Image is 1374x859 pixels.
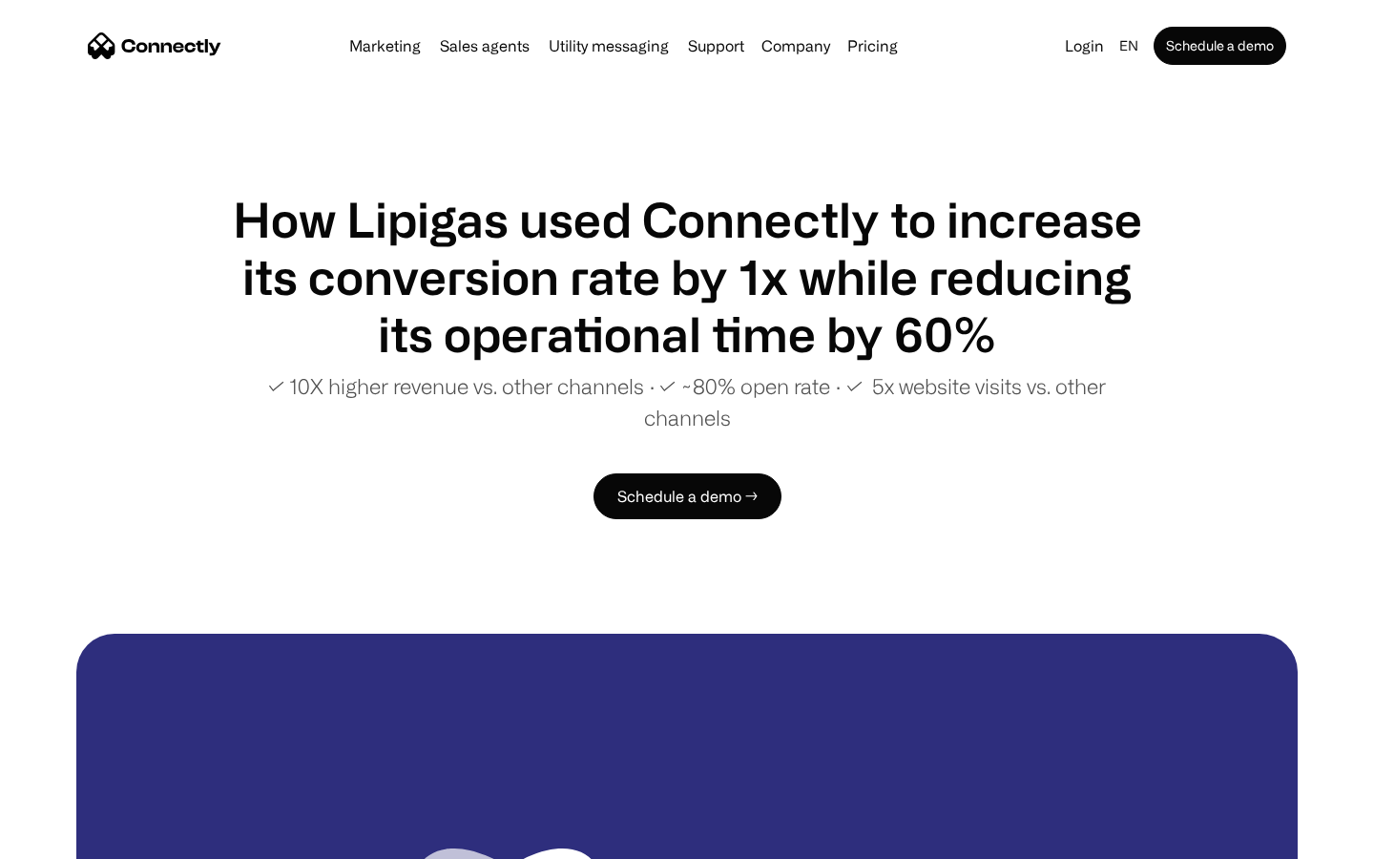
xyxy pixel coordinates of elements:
a: Schedule a demo → [593,473,781,519]
a: Utility messaging [541,38,677,53]
a: Support [680,38,752,53]
a: Sales agents [432,38,537,53]
a: Schedule a demo [1154,27,1286,65]
ul: Language list [38,826,114,852]
a: Marketing [342,38,428,53]
aside: Language selected: English [19,824,114,852]
h1: How Lipigas used Connectly to increase its conversion rate by 1x while reducing its operational t... [229,191,1145,363]
p: ✓ 10X higher revenue vs. other channels ∙ ✓ ~80% open rate ∙ ✓ 5x website visits vs. other channels [229,370,1145,433]
div: en [1119,32,1138,59]
a: Pricing [840,38,906,53]
div: Company [761,32,830,59]
a: Login [1057,32,1112,59]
